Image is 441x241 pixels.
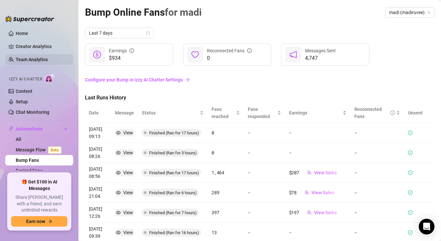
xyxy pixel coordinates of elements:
button: View Sales [302,167,342,178]
div: View [123,229,133,236]
span: arrow-right [185,77,190,82]
span: Finished (Ran for 17 hours) [149,170,199,175]
article: - [248,129,281,136]
img: logo-BBDzfeDw.svg [5,16,54,22]
article: - [354,169,400,176]
span: Beta [48,146,61,154]
article: - [289,149,292,156]
article: - [248,209,281,216]
span: Fans responded [248,106,276,120]
button: Earn nowarrow-right [11,216,67,227]
span: check-circle [408,130,413,135]
span: info-circle [247,48,252,53]
img: AI Chatter [45,74,55,83]
span: Share [PERSON_NAME] with a friend, and earn unlimited rewards [11,194,67,214]
article: [DATE] 08:26 [89,146,107,160]
article: 0 [212,129,240,136]
article: - [248,169,281,176]
th: Status [138,103,208,123]
span: eye [116,230,121,235]
article: - [354,229,400,236]
span: info-circle [390,111,395,115]
th: Fans responded [244,103,285,123]
a: Creator Analytics [16,41,68,52]
article: 13 [212,229,240,236]
span: Izzy AI Chatter [9,76,42,82]
button: View Sales [299,187,339,198]
article: - [248,189,281,196]
span: eye [116,130,121,135]
span: View Sales [314,210,337,215]
article: - [354,129,400,136]
th: Message [111,103,138,123]
div: View [123,209,133,216]
span: Earn now [26,219,45,224]
div: Earnings [109,47,134,54]
span: Fans reached [212,106,234,120]
span: notification [289,51,297,59]
span: team [307,170,312,175]
article: - [354,149,400,156]
article: 0 [212,149,240,156]
button: View Sales [302,207,342,218]
span: team [304,190,309,195]
span: calendar [146,31,150,35]
th: Fans reached [208,103,244,123]
span: Automations [16,124,62,134]
article: [DATE] 21:04 [89,185,107,200]
article: - [248,149,281,156]
div: View [123,129,133,136]
a: Home [16,31,28,36]
a: Team Analytics [16,57,48,62]
article: $197 [289,209,299,216]
span: for madi [165,7,202,18]
span: View Sales [314,170,337,175]
article: - [354,209,400,216]
span: Finished (Ran for 6 hours) [149,190,197,195]
article: 397 [212,209,240,216]
span: 0 [207,54,252,62]
div: Reconnected Fans [207,47,252,54]
span: 🎁 Get $100 in AI Messages [11,179,67,192]
span: thunderbolt [8,126,14,131]
article: - [289,229,292,236]
article: - [248,229,281,236]
a: All [16,137,21,142]
article: 1,464 [212,169,240,176]
th: Unsent [404,103,427,123]
a: Bump Fans [16,158,39,163]
article: [DATE] 09:13 [89,126,107,140]
span: check-circle [408,210,413,215]
span: Finished (Ran for 17 hours) [149,130,199,135]
article: 289 [212,189,240,196]
span: eye [116,150,121,155]
span: check-circle [408,170,413,175]
span: eye [116,210,121,215]
a: Message FlowBeta [16,147,64,152]
div: View [123,189,133,196]
span: Last 7 days [89,28,150,38]
span: dollar [93,51,101,59]
span: check-circle [408,190,413,195]
article: - [289,129,292,136]
span: Finished (Ran for 16 hours) [149,230,199,235]
div: View [123,169,133,176]
div: Open Intercom Messenger [419,219,434,234]
span: Status [142,109,198,116]
span: arrow-right [48,219,52,224]
span: Finished (Ran for 7 hours) [149,210,197,215]
article: Bump Online Fans [85,5,202,20]
span: check-circle [408,150,413,155]
article: $78 [289,189,297,196]
article: [DATE] 12:26 [89,205,107,220]
span: Messages Sent [305,48,336,53]
article: - [354,189,400,196]
article: [DATE] 09:39 [89,225,107,240]
span: team [307,210,312,215]
a: Content [16,89,32,94]
th: Date [85,103,111,123]
span: heart [191,51,199,59]
span: Last Runs History [85,94,195,102]
th: Earnings [285,103,350,123]
span: Earnings [289,109,341,116]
